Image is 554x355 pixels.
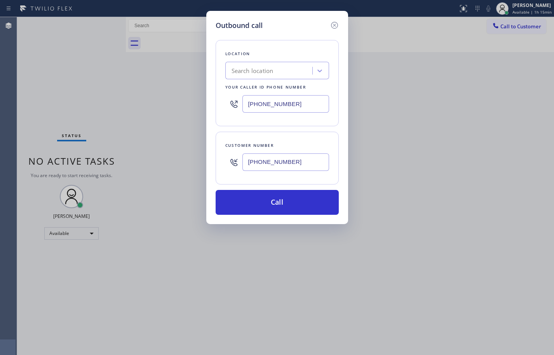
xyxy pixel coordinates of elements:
input: (123) 456-7890 [242,153,329,171]
div: Your caller id phone number [225,83,329,91]
input: (123) 456-7890 [242,95,329,113]
h5: Outbound call [216,20,263,31]
div: Location [225,50,329,58]
div: Search location [232,66,274,75]
div: Customer number [225,141,329,150]
button: Call [216,190,339,215]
